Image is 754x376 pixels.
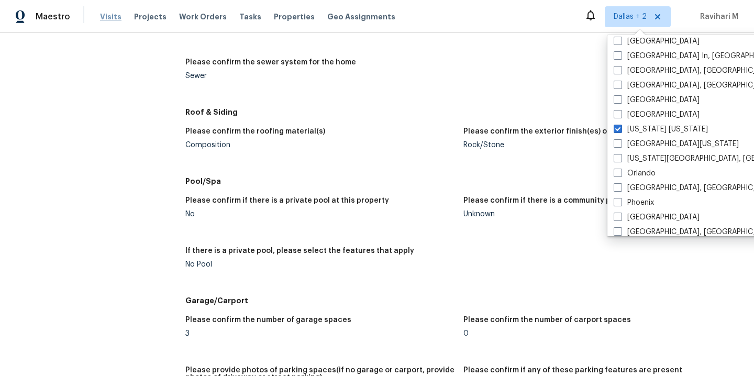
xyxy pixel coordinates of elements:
h5: Pool/Spa [185,176,741,186]
h5: Please confirm the exterior finish(es) of the home [463,128,646,135]
label: [GEOGRAPHIC_DATA] [614,109,700,120]
label: [GEOGRAPHIC_DATA] [614,36,700,47]
span: Maestro [36,12,70,22]
h5: Roof & Siding [185,107,741,117]
span: Tasks [239,13,261,20]
div: 0 [463,330,733,337]
div: Composition [185,141,455,149]
span: Geo Assignments [327,12,395,22]
h5: Please confirm the number of garage spaces [185,316,351,324]
div: No [185,211,455,218]
div: Sewer [185,72,455,80]
label: [US_STATE] [US_STATE] [614,124,708,135]
div: Unknown [463,211,733,218]
h5: Please confirm the roofing material(s) [185,128,325,135]
span: Projects [134,12,167,22]
span: Ravihari M [696,12,738,22]
label: [GEOGRAPHIC_DATA] [614,212,700,223]
span: Visits [100,12,121,22]
label: [GEOGRAPHIC_DATA][US_STATE] [614,139,739,149]
h5: Please confirm if there is a private pool at this property [185,197,389,204]
h5: If there is a private pool, please select the features that apply [185,247,414,255]
h5: Please confirm if any of these parking features are present [463,367,682,374]
div: Rock/Stone [463,141,733,149]
span: Dallas + 2 [614,12,647,22]
div: No Pool [185,261,455,268]
h5: Garage/Carport [185,295,741,306]
label: Orlando [614,168,656,179]
h5: Please confirm the number of carport spaces [463,316,631,324]
h5: Please confirm the sewer system for the home [185,59,356,66]
label: Phoenix [614,197,654,208]
span: Properties [274,12,315,22]
div: 3 [185,330,455,337]
label: [GEOGRAPHIC_DATA] [614,95,700,105]
h5: Please confirm if there is a community pool for this property [463,197,684,204]
span: Work Orders [179,12,227,22]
